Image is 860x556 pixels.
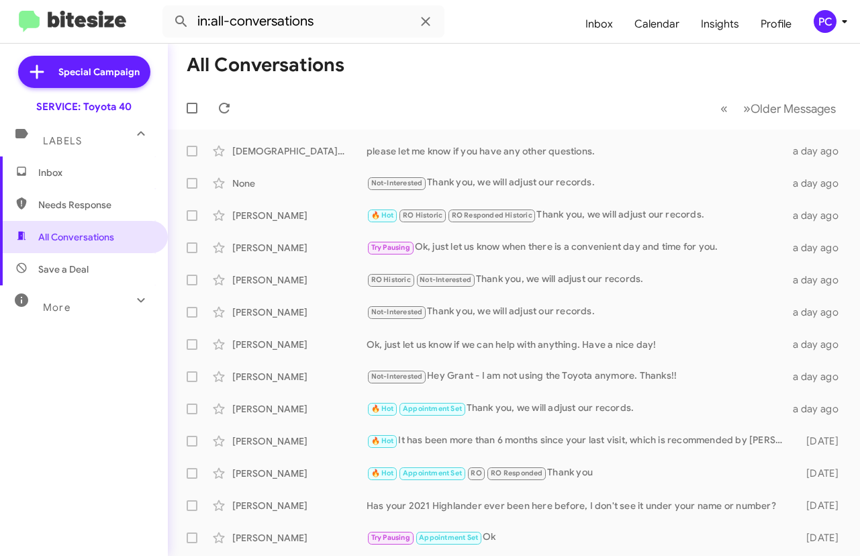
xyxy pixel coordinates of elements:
[367,144,793,158] div: please let me know if you have any other questions.
[371,533,410,542] span: Try Pausing
[367,499,794,512] div: Has your 2021 Highlander ever been here before, I don't see it under your name or number?
[793,273,849,287] div: a day ago
[793,144,849,158] div: a day ago
[367,433,794,449] div: It has been more than 6 months since your last visit, which is recommended by [PERSON_NAME].
[750,5,802,44] a: Profile
[232,402,367,416] div: [PERSON_NAME]
[794,467,849,480] div: [DATE]
[43,135,82,147] span: Labels
[367,207,793,223] div: Thank you, we will adjust our records.
[371,211,394,220] span: 🔥 Hot
[36,100,132,113] div: SERVICE: Toyota 40
[371,436,394,445] span: 🔥 Hot
[367,465,794,481] div: Thank you
[232,177,367,190] div: None
[232,209,367,222] div: [PERSON_NAME]
[38,230,114,244] span: All Conversations
[793,177,849,190] div: a day ago
[751,101,836,116] span: Older Messages
[491,469,542,477] span: RO Responded
[419,533,478,542] span: Appointment Set
[371,404,394,413] span: 🔥 Hot
[793,209,849,222] div: a day ago
[794,531,849,545] div: [DATE]
[624,5,690,44] a: Calendar
[793,338,849,351] div: a day ago
[713,95,844,122] nav: Page navigation example
[43,302,70,314] span: More
[802,10,845,33] button: PC
[452,211,532,220] span: RO Responded Historic
[720,100,728,117] span: «
[232,273,367,287] div: [PERSON_NAME]
[367,272,793,287] div: Thank you, we will adjust our records.
[690,5,750,44] a: Insights
[232,241,367,254] div: [PERSON_NAME]
[232,144,367,158] div: [DEMOGRAPHIC_DATA][PERSON_NAME]
[371,275,411,284] span: RO Historic
[58,65,140,79] span: Special Campaign
[371,372,423,381] span: Not-Interested
[367,369,793,384] div: Hey Grant - I am not using the Toyota anymore. Thanks!!
[793,402,849,416] div: a day ago
[793,241,849,254] div: a day ago
[162,5,444,38] input: Search
[371,469,394,477] span: 🔥 Hot
[232,531,367,545] div: [PERSON_NAME]
[18,56,150,88] a: Special Campaign
[793,306,849,319] div: a day ago
[232,306,367,319] div: [PERSON_NAME]
[371,243,410,252] span: Try Pausing
[794,434,849,448] div: [DATE]
[232,434,367,448] div: [PERSON_NAME]
[420,275,471,284] span: Not-Interested
[814,10,837,33] div: PC
[232,467,367,480] div: [PERSON_NAME]
[575,5,624,44] a: Inbox
[38,263,89,276] span: Save a Deal
[367,175,793,191] div: Thank you, we will adjust our records.
[232,338,367,351] div: [PERSON_NAME]
[38,198,152,212] span: Needs Response
[735,95,844,122] button: Next
[403,211,442,220] span: RO Historic
[371,308,423,316] span: Not-Interested
[367,401,793,416] div: Thank you, we will adjust our records.
[403,469,462,477] span: Appointment Set
[232,499,367,512] div: [PERSON_NAME]
[471,469,481,477] span: RO
[367,530,794,545] div: Ok
[187,54,344,76] h1: All Conversations
[367,338,793,351] div: Ok, just let us know if we can help with anything. Have a nice day!
[794,499,849,512] div: [DATE]
[232,370,367,383] div: [PERSON_NAME]
[793,370,849,383] div: a day ago
[367,304,793,320] div: Thank you, we will adjust our records.
[712,95,736,122] button: Previous
[743,100,751,117] span: »
[367,240,793,255] div: Ok, just let us know when there is a convenient day and time for you.
[403,404,462,413] span: Appointment Set
[371,179,423,187] span: Not-Interested
[38,166,152,179] span: Inbox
